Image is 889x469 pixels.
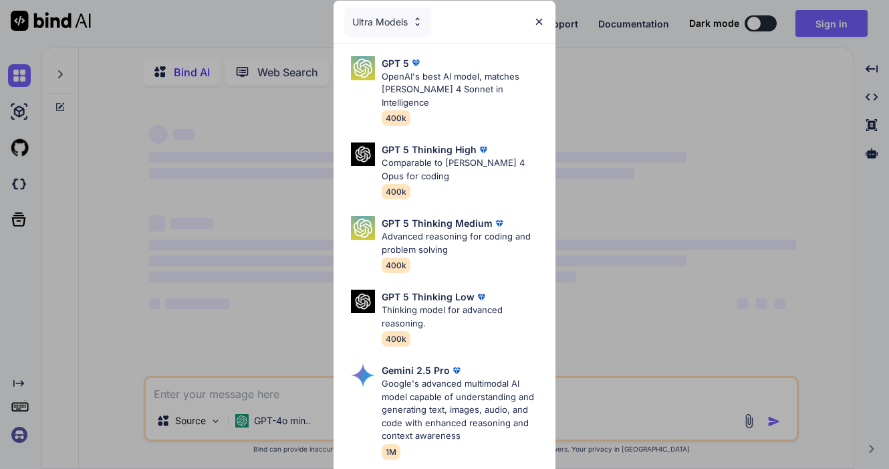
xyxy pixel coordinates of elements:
[382,363,450,377] p: Gemini 2.5 Pro
[382,304,545,330] p: Thinking model for advanced reasoning.
[351,290,375,313] img: Pick Models
[382,184,410,199] span: 400k
[382,230,545,256] p: Advanced reasoning for coding and problem solving
[382,331,410,347] span: 400k
[533,16,545,27] img: close
[382,216,493,230] p: GPT 5 Thinking Medium
[475,290,488,304] img: premium
[412,16,423,27] img: Pick Models
[477,143,490,157] img: premium
[382,377,545,443] p: Google's advanced multimodal AI model capable of understanding and generating text, images, audio...
[409,56,422,70] img: premium
[344,7,431,37] div: Ultra Models
[382,290,475,304] p: GPT 5 Thinking Low
[351,216,375,240] img: Pick Models
[351,56,375,80] img: Pick Models
[382,70,545,110] p: OpenAI's best AI model, matches [PERSON_NAME] 4 Sonnet in Intelligence
[382,258,410,273] span: 400k
[382,110,410,126] span: 400k
[382,444,400,460] span: 1M
[351,143,375,166] img: Pick Models
[450,364,463,377] img: premium
[382,157,545,183] p: Comparable to [PERSON_NAME] 4 Opus for coding
[382,56,409,70] p: GPT 5
[382,143,477,157] p: GPT 5 Thinking High
[351,363,375,387] img: Pick Models
[493,217,506,230] img: premium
